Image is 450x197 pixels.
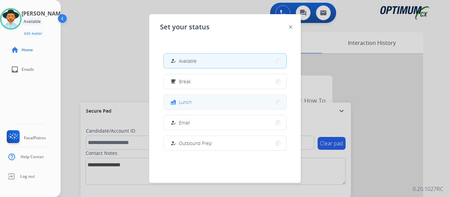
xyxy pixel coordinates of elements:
button: Outbound Prep [164,136,286,150]
span: Lunch [179,98,192,106]
span: Log out [20,174,35,179]
mat-icon: fastfood [170,99,176,105]
span: Help Center [21,154,44,160]
mat-icon: how_to_reg [170,140,176,146]
img: close-button [289,25,292,29]
span: Home [22,47,33,53]
span: Email [179,119,190,126]
span: Available [179,57,197,64]
button: Edit Avatar [22,30,45,37]
a: FocalPoints [5,130,46,146]
button: Available [164,54,286,68]
mat-icon: how_to_reg [170,58,176,64]
span: FocalPoints [24,135,46,141]
h3: [PERSON_NAME] [22,9,65,18]
p: 0.20.1027RC [413,185,443,193]
button: Email [164,115,286,130]
span: Emails [22,67,34,72]
mat-icon: inbox [11,65,19,74]
mat-icon: free_breakfast [170,79,176,84]
button: Lunch [164,95,286,109]
span: Break [179,78,191,85]
mat-icon: home [11,46,19,54]
div: Available [22,18,43,26]
mat-icon: how_to_reg [170,120,176,125]
button: Break [164,74,286,89]
span: Outbound Prep [179,140,212,147]
span: Set your status [160,22,210,32]
img: avatar [1,9,20,28]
